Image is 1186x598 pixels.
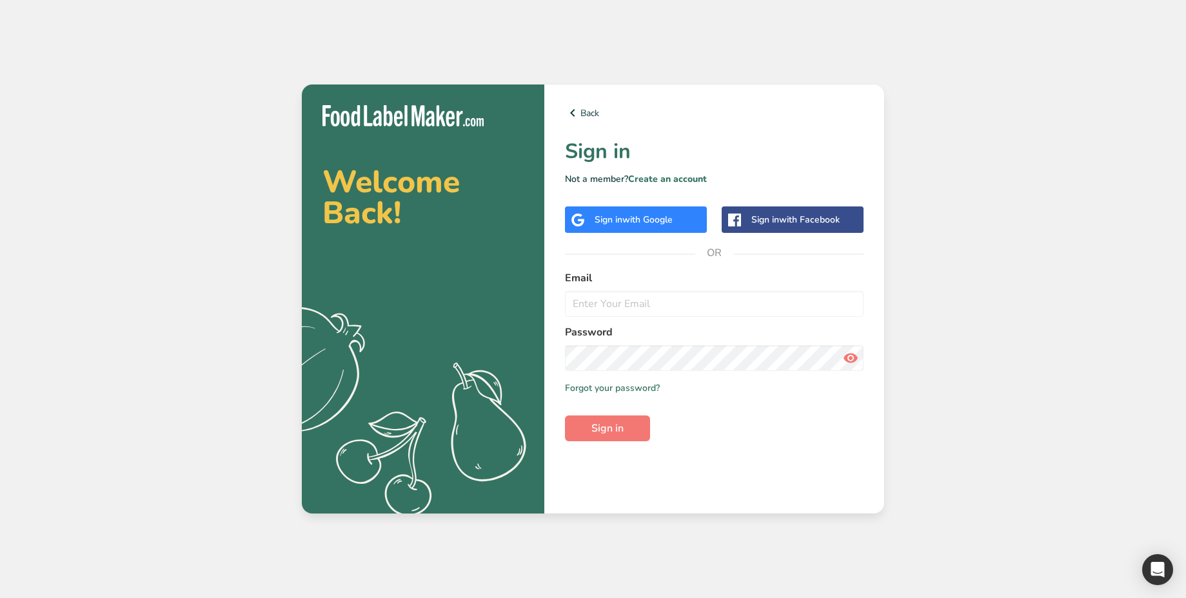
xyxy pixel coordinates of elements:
div: Open Intercom Messenger [1142,554,1173,585]
span: with Google [622,214,673,226]
a: Create an account [628,173,707,185]
p: Not a member? [565,172,864,186]
a: Back [565,105,864,121]
span: with Facebook [779,214,840,226]
h2: Welcome Back! [322,166,524,228]
label: Email [565,270,864,286]
h1: Sign in [565,136,864,167]
span: OR [695,234,734,272]
div: Sign in [595,213,673,226]
div: Sign in [751,213,840,226]
a: Forgot your password? [565,381,660,395]
label: Password [565,324,864,340]
button: Sign in [565,415,650,441]
img: Food Label Maker [322,105,484,126]
input: Enter Your Email [565,291,864,317]
span: Sign in [591,421,624,436]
